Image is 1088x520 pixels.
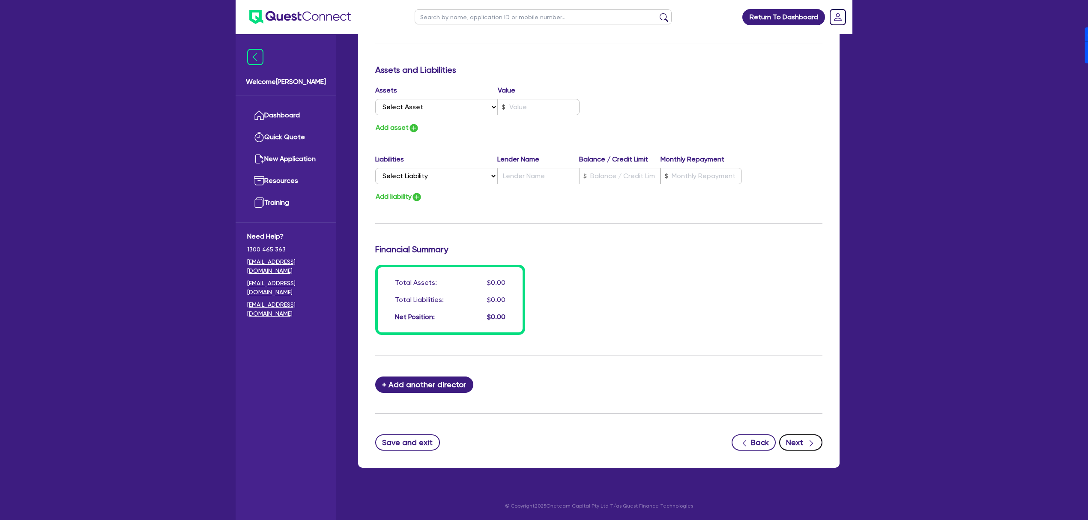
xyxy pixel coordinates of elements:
h3: Financial Summary [375,244,822,254]
div: Total Assets: [395,278,437,288]
img: quick-quote [254,132,264,142]
label: Value [498,85,515,96]
a: [EMAIL_ADDRESS][DOMAIN_NAME] [247,257,325,275]
button: Save and exit [375,434,440,451]
label: Monthly Repayment [661,154,742,164]
span: Welcome [PERSON_NAME] [246,77,326,87]
div: Total Liabilities: [395,295,444,305]
a: New Application [247,148,325,170]
img: quest-connect-logo-blue [249,10,351,24]
input: Search by name, application ID or mobile number... [415,9,672,24]
img: icon-add [409,123,419,133]
input: Lender Name [497,168,579,184]
img: new-application [254,154,264,164]
span: $0.00 [487,278,505,287]
h3: Assets and Liabilities [375,65,822,75]
span: 1300 465 363 [247,245,325,254]
a: [EMAIL_ADDRESS][DOMAIN_NAME] [247,279,325,297]
img: icon-menu-close [247,49,263,65]
button: Back [732,434,776,451]
span: $0.00 [487,313,505,321]
a: [EMAIL_ADDRESS][DOMAIN_NAME] [247,300,325,318]
span: Need Help? [247,231,325,242]
button: Next [779,434,822,451]
label: Assets [375,85,498,96]
img: training [254,197,264,208]
button: Add asset [375,122,419,134]
a: Dashboard [247,105,325,126]
label: Liabilities [375,154,497,164]
input: Balance / Credit Limit [579,168,661,184]
img: icon-add [412,192,422,202]
img: resources [254,176,264,186]
div: Net Position: [395,312,435,322]
a: Resources [247,170,325,192]
a: Dropdown toggle [827,6,849,28]
button: + Add another director [375,377,473,393]
a: Quick Quote [247,126,325,148]
a: Training [247,192,325,214]
span: $0.00 [487,296,505,304]
p: © Copyright 2025 Oneteam Capital Pty Ltd T/as Quest Finance Technologies [352,502,846,510]
input: Value [498,99,580,115]
input: Monthly Repayment [661,168,742,184]
label: Balance / Credit Limit [579,154,661,164]
label: Lender Name [497,154,579,164]
button: Add liability [375,191,422,203]
a: Return To Dashboard [742,9,825,25]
